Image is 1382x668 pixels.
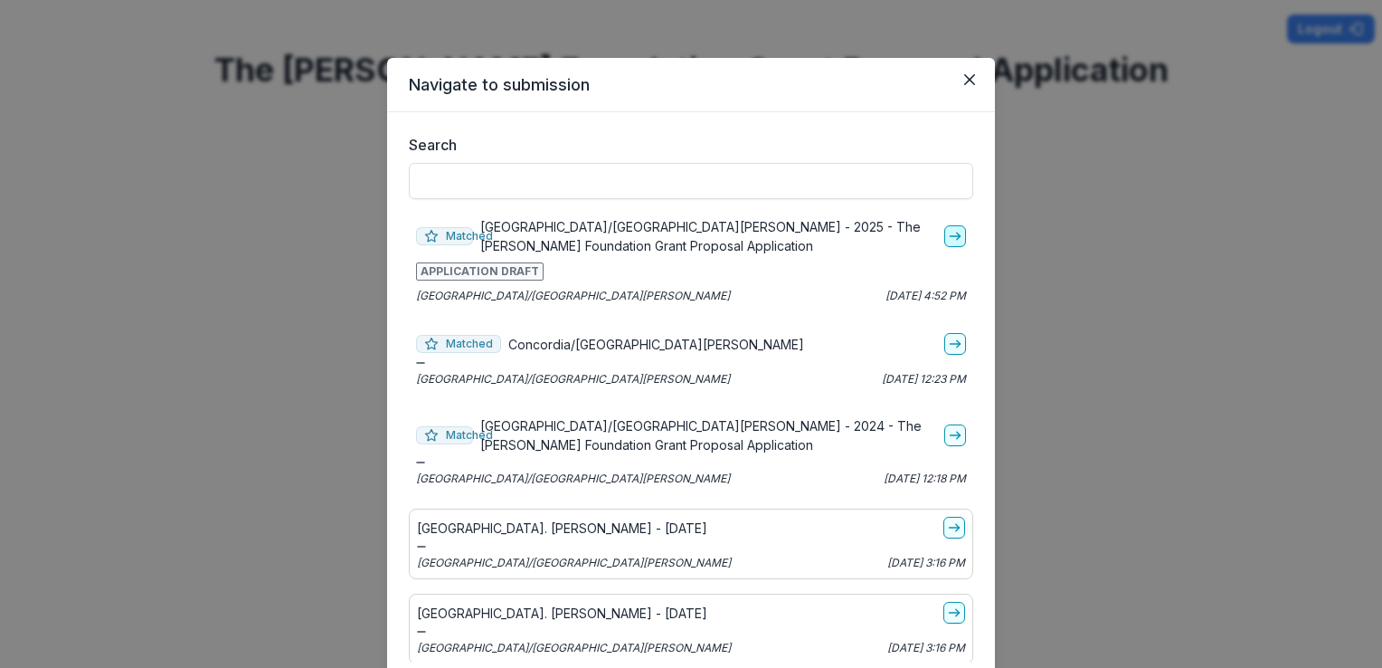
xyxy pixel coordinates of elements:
[409,134,962,156] label: Search
[944,425,966,446] a: go-to
[882,371,966,387] p: [DATE] 12:23 PM
[887,640,965,656] p: [DATE] 3:16 PM
[508,335,804,354] p: Concordia/[GEOGRAPHIC_DATA][PERSON_NAME]
[417,640,731,656] p: [GEOGRAPHIC_DATA]/[GEOGRAPHIC_DATA][PERSON_NAME]
[480,416,937,454] p: [GEOGRAPHIC_DATA]/[GEOGRAPHIC_DATA][PERSON_NAME] - 2024 - The [PERSON_NAME] Foundation Grant Prop...
[416,471,730,487] p: [GEOGRAPHIC_DATA]/[GEOGRAPHIC_DATA][PERSON_NAME]
[417,604,707,623] p: [GEOGRAPHIC_DATA]. [PERSON_NAME] - [DATE]
[387,58,995,112] header: Navigate to submission
[943,517,965,539] a: go-to
[884,471,966,487] p: [DATE] 12:18 PM
[416,288,730,304] p: [GEOGRAPHIC_DATA]/[GEOGRAPHIC_DATA][PERSON_NAME]
[416,262,544,281] span: APPLICATION DRAFT
[417,519,707,538] p: [GEOGRAPHIC_DATA]. [PERSON_NAME] - [DATE]
[416,371,730,387] p: [GEOGRAPHIC_DATA]/[GEOGRAPHIC_DATA][PERSON_NAME]
[887,555,965,571] p: [DATE] 3:16 PM
[944,225,966,247] a: go-to
[416,227,473,245] span: Matched
[955,65,984,94] button: Close
[416,335,501,353] span: Matched
[416,426,473,444] span: Matched
[944,333,966,355] a: go-to
[417,555,731,571] p: [GEOGRAPHIC_DATA]/[GEOGRAPHIC_DATA][PERSON_NAME]
[885,288,966,304] p: [DATE] 4:52 PM
[943,602,965,624] a: go-to
[480,217,937,255] p: [GEOGRAPHIC_DATA]/[GEOGRAPHIC_DATA][PERSON_NAME] - 2025 - The [PERSON_NAME] Foundation Grant Prop...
